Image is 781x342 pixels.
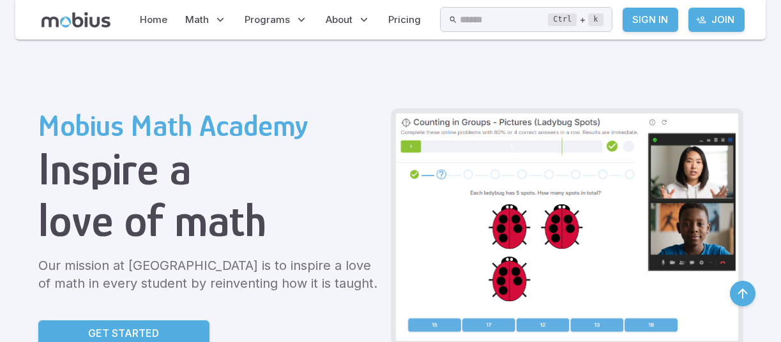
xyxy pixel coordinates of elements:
img: Grade 2 Class [396,114,738,341]
span: Math [185,13,209,27]
a: Pricing [384,5,425,34]
div: + [548,12,603,27]
p: Get Started [88,325,159,341]
kbd: Ctrl [548,13,577,26]
kbd: k [588,13,603,26]
a: Home [136,5,171,34]
p: Our mission at [GEOGRAPHIC_DATA] is to inspire a love of math in every student by reinventing how... [38,256,381,292]
span: Programs [245,13,290,27]
a: Sign In [623,8,679,32]
a: Join [688,8,745,32]
h1: Inspire a [38,143,381,195]
h2: Mobius Math Academy [38,108,381,143]
span: About [326,13,353,27]
h1: love of math [38,195,381,246]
